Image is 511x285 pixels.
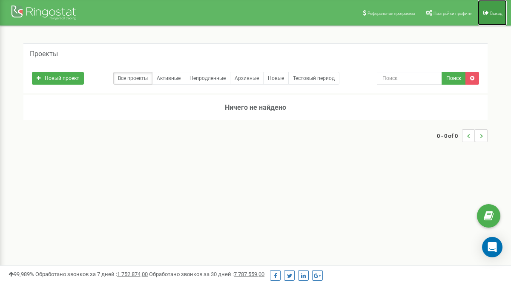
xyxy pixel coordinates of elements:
[23,95,488,120] h3: Ничего не найдено
[185,72,230,85] a: Непродленные
[377,72,442,85] input: Поиск
[437,129,462,142] span: 0 - 0 of 0
[367,11,415,16] span: Реферальная программа
[234,271,264,277] u: 7 787 559,00
[30,50,58,58] h5: Проекты
[433,11,472,16] span: Настройки профиля
[117,271,148,277] u: 1 752 874,00
[152,72,185,85] a: Активные
[32,72,84,85] a: Новый проект
[437,121,488,151] nav: ...
[482,237,502,257] div: Open Intercom Messenger
[442,72,466,85] button: Поиск
[35,271,148,277] span: Обработано звонков за 7 дней :
[490,11,502,16] span: Выход
[288,72,339,85] a: Тестовый период
[9,271,34,277] span: 99,989%
[113,72,152,85] a: Все проекты
[149,271,264,277] span: Обработано звонков за 30 дней :
[263,72,289,85] a: Новые
[230,72,264,85] a: Архивные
